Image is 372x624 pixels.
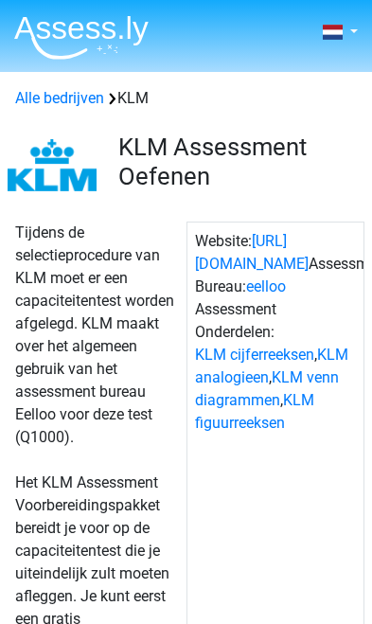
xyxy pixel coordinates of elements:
a: KLM figuurreeksen [195,391,314,432]
h3: KLM Assessment Oefenen [118,133,350,190]
div: KLM [8,87,364,110]
a: eelloo [246,277,286,295]
a: [URL][DOMAIN_NAME] [195,232,309,273]
img: Assessly [14,15,149,60]
a: KLM analogieen [195,346,348,386]
a: KLM venn diagrammen [195,368,339,409]
a: Alle bedrijven [15,89,104,107]
a: KLM cijferreeksen [195,346,314,364]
